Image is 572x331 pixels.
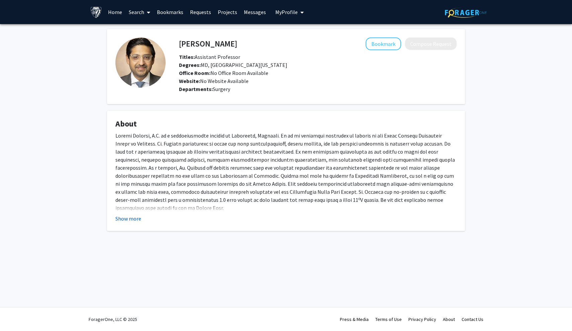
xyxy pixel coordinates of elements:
button: Compose Request to Chetan Pasrija [405,37,457,50]
img: Johns Hopkins University Logo [90,6,102,18]
b: Website: [179,78,200,84]
span: MD, [GEOGRAPHIC_DATA][US_STATE] [179,62,287,68]
a: About [443,316,455,322]
b: Titles: [179,54,195,60]
a: Terms of Use [375,316,402,322]
a: Bookmarks [154,0,187,24]
span: No Office Room Available [179,70,268,76]
a: Contact Us [462,316,483,322]
a: Projects [214,0,241,24]
h4: About [115,119,457,129]
h4: [PERSON_NAME] [179,37,237,50]
b: Office Room: [179,70,210,76]
a: Search [125,0,154,24]
span: Surgery [213,86,230,92]
b: Degrees: [179,62,201,68]
button: Show more [115,215,141,223]
span: Assistant Professor [179,54,240,60]
span: My Profile [275,9,298,15]
a: Home [105,0,125,24]
img: Profile Picture [115,37,166,88]
p: Loremi Dolorsi, A.C. ad e seddoeiusmodte incidid ut Laboreetd, Magnaali. En ad mi veniamqui nostr... [115,132,457,212]
a: Requests [187,0,214,24]
b: Departments: [179,86,213,92]
a: Privacy Policy [408,316,436,322]
iframe: Chat [5,301,28,326]
button: Add Chetan Pasrija to Bookmarks [366,37,401,50]
span: No Website Available [179,78,249,84]
a: Messages [241,0,269,24]
div: ForagerOne, LLC © 2025 [89,308,137,331]
a: Press & Media [340,316,369,322]
img: ForagerOne Logo [445,7,487,18]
